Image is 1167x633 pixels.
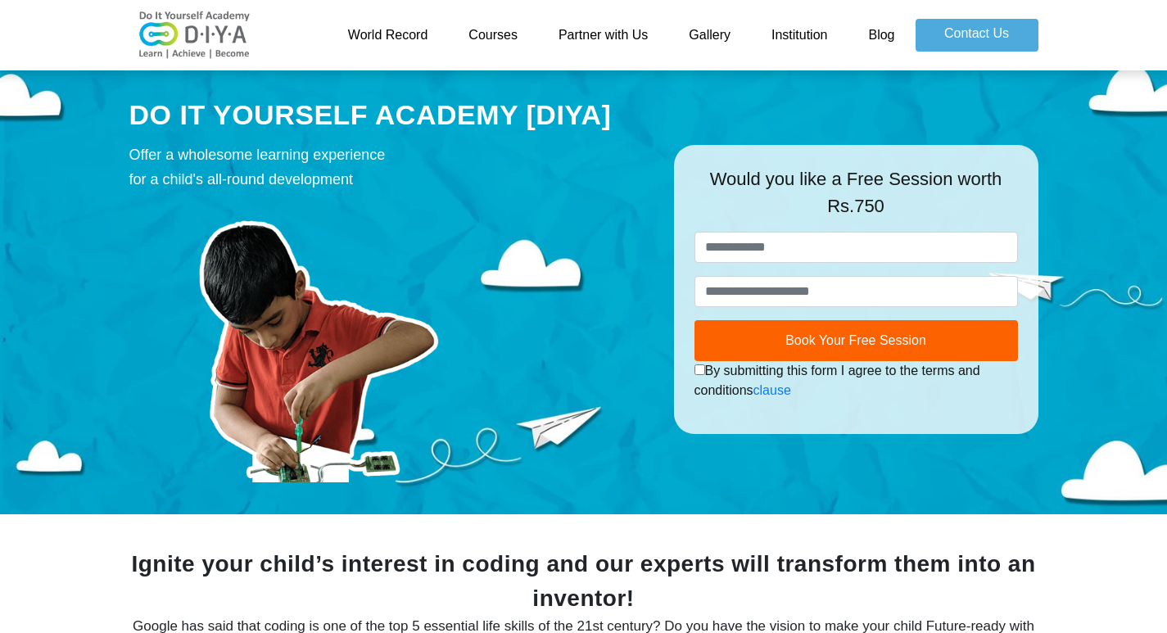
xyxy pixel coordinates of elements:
a: Contact Us [916,19,1038,52]
div: Offer a wholesome learning experience for a child's all-round development [129,142,649,192]
div: Would you like a Free Session worth Rs.750 [694,165,1018,232]
div: Ignite your child’s interest in coding and our experts will transform them into an inventor! [129,547,1038,616]
button: Book Your Free Session [694,320,1018,361]
a: Partner with Us [538,19,668,52]
span: Book Your Free Session [785,333,926,347]
a: Courses [448,19,538,52]
img: course-prod.png [129,200,506,482]
a: Gallery [668,19,751,52]
a: Blog [848,19,915,52]
div: DO IT YOURSELF ACADEMY [DIYA] [129,96,649,135]
img: logo-v2.png [129,11,260,60]
a: Institution [751,19,848,52]
div: By submitting this form I agree to the terms and conditions [694,361,1018,400]
a: clause [753,383,791,397]
a: World Record [328,19,449,52]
